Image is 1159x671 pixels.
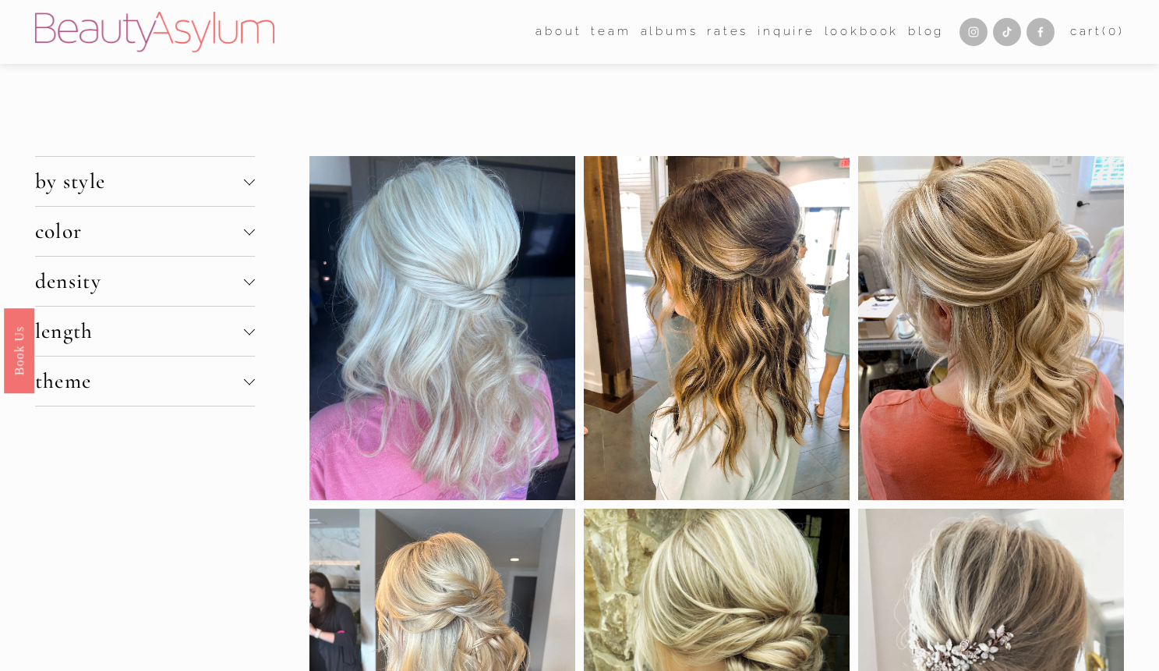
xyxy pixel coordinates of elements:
[707,20,748,44] a: Rates
[1070,21,1125,42] a: 0 items in cart
[993,18,1021,46] a: TikTok
[35,268,244,294] span: density
[35,169,244,194] span: by style
[535,21,581,42] span: about
[35,307,255,356] button: length
[1026,18,1055,46] a: Facebook
[825,20,899,44] a: Lookbook
[1102,24,1124,38] span: ( )
[641,20,698,44] a: albums
[908,20,944,44] a: Blog
[591,20,631,44] a: folder dropdown
[35,318,244,344] span: length
[35,357,255,406] button: theme
[535,20,581,44] a: folder dropdown
[35,12,274,52] img: Beauty Asylum | Bridal Hair &amp; Makeup Charlotte &amp; Atlanta
[959,18,988,46] a: Instagram
[35,368,244,394] span: theme
[1108,24,1118,38] span: 0
[35,207,255,256] button: color
[591,21,631,42] span: team
[758,20,815,44] a: Inquire
[4,308,34,393] a: Book Us
[35,218,244,244] span: color
[35,257,255,306] button: density
[35,157,255,206] button: by style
